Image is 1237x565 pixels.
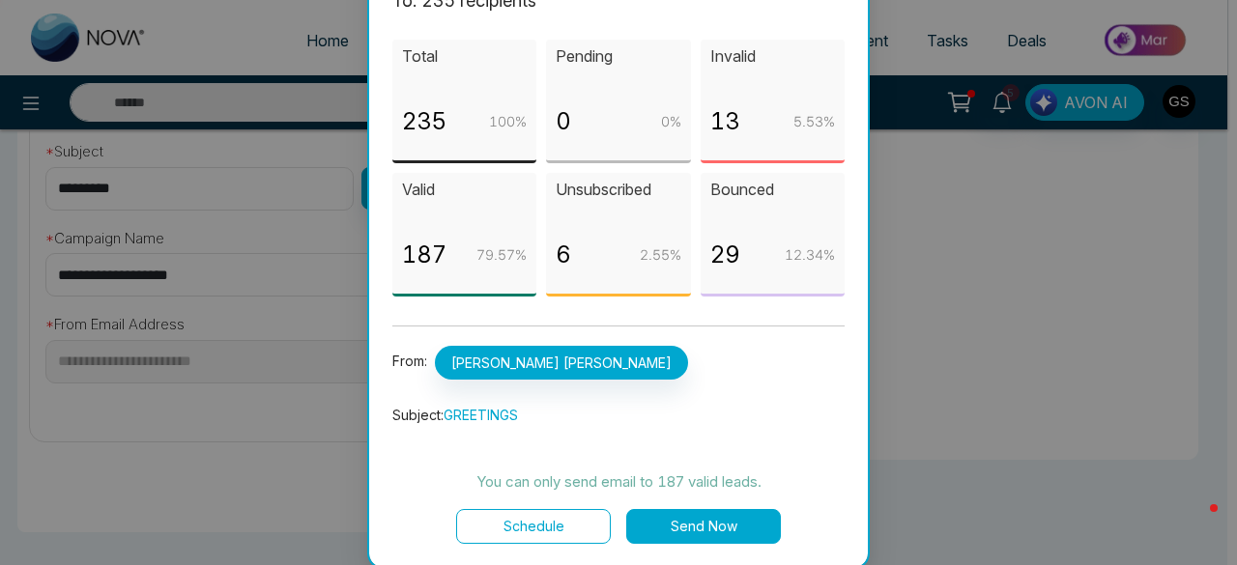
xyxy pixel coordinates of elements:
[402,44,527,69] p: Total
[710,178,835,202] p: Bounced
[793,111,835,132] p: 5.53 %
[661,111,681,132] p: 0 %
[1171,499,1218,546] iframe: Intercom live chat
[444,407,518,423] span: GREETINGS
[456,509,611,544] button: Schedule
[710,103,740,140] p: 13
[476,244,527,266] p: 79.57 %
[402,178,527,202] p: Valid
[556,44,680,69] p: Pending
[710,237,740,273] p: 29
[392,470,845,494] p: You can only send email to 187 valid leads.
[402,237,446,273] p: 187
[435,346,688,380] span: [PERSON_NAME] [PERSON_NAME]
[392,405,845,426] p: Subject:
[556,178,680,202] p: Unsubscribed
[710,44,835,69] p: Invalid
[556,237,571,273] p: 6
[640,244,681,266] p: 2.55 %
[626,509,781,544] button: Send Now
[489,111,527,132] p: 100 %
[785,244,835,266] p: 12.34 %
[402,103,446,140] p: 235
[556,103,571,140] p: 0
[392,346,845,380] p: From:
